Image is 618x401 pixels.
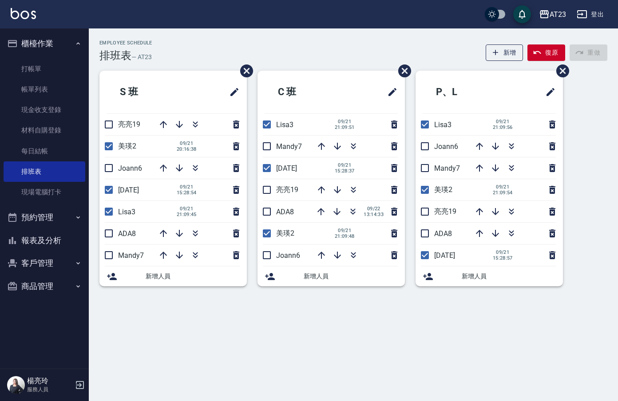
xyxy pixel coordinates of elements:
span: Lisa3 [118,208,135,216]
img: Logo [11,8,36,19]
span: 09/21 [177,184,197,190]
div: 新增人員 [99,266,247,286]
span: 09/21 [335,162,355,168]
span: 亮亮19 [434,207,456,216]
button: 復原 [527,44,565,61]
span: 新增人員 [462,272,556,281]
button: 報表及分析 [4,229,85,252]
span: 09/21 [493,184,513,190]
span: 21:09:56 [493,124,513,130]
span: 09/22 [364,206,384,212]
span: 美瑛2 [118,142,136,150]
span: 21:09:51 [335,124,355,130]
img: Person [7,376,25,394]
span: 09/21 [335,119,355,124]
span: [DATE] [118,186,139,194]
span: 15:28:37 [335,168,355,174]
button: 客戶管理 [4,252,85,275]
span: 20:16:38 [177,146,197,152]
span: Mandy7 [276,142,302,151]
span: Joann6 [118,164,142,172]
div: 新增人員 [416,266,563,286]
a: 現場電腦打卡 [4,182,85,202]
span: 新增人員 [146,272,240,281]
span: 09/21 [177,140,197,146]
span: 15:28:57 [493,255,513,261]
span: 09/21 [335,228,355,233]
h2: Employee Schedule [99,40,152,46]
a: 打帳單 [4,59,85,79]
span: Mandy7 [434,164,460,172]
a: 帳單列表 [4,79,85,100]
span: 09/21 [493,119,513,124]
span: Joann6 [276,251,300,260]
span: Lisa3 [276,120,293,129]
span: [DATE] [434,251,455,260]
h2: C 班 [265,76,345,108]
button: 櫃檯作業 [4,32,85,55]
button: 預約管理 [4,206,85,229]
span: 修改班表的標題 [224,81,240,103]
span: 09/21 [493,249,513,255]
div: 新增人員 [257,266,405,286]
p: 服務人員 [27,385,72,393]
span: Mandy7 [118,251,144,260]
span: 新增人員 [304,272,398,281]
span: 刪除班表 [392,58,412,84]
h6: — AT23 [131,52,152,62]
h3: 排班表 [99,49,131,62]
a: 排班表 [4,161,85,182]
span: 21:09:54 [493,190,513,196]
span: 09/21 [177,206,197,212]
span: 15:28:54 [177,190,197,196]
span: 13:14:33 [364,212,384,217]
span: 修改班表的標題 [382,81,398,103]
button: 新增 [486,44,523,61]
a: 材料自購登錄 [4,120,85,140]
span: 修改班表的標題 [540,81,556,103]
h2: S 班 [107,76,187,108]
span: 刪除班表 [234,58,254,84]
span: ADA8 [276,208,294,216]
button: 登出 [573,6,607,23]
span: ADA8 [434,229,452,238]
span: Joann6 [434,142,458,151]
h5: 楊亮玲 [27,377,72,385]
span: [DATE] [276,164,297,172]
a: 現金收支登錄 [4,100,85,120]
span: 亮亮19 [118,120,140,128]
span: 刪除班表 [550,58,570,84]
span: ADA8 [118,229,136,238]
button: save [513,5,531,23]
div: AT23 [550,9,566,20]
span: 亮亮19 [276,185,298,194]
h2: P、L [423,76,505,108]
span: 美瑛2 [276,229,294,237]
span: 美瑛2 [434,185,452,194]
span: 21:09:48 [335,233,355,239]
span: 21:09:45 [177,212,197,217]
button: 商品管理 [4,275,85,298]
button: AT23 [535,5,570,24]
span: Lisa3 [434,120,452,129]
a: 每日結帳 [4,141,85,161]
